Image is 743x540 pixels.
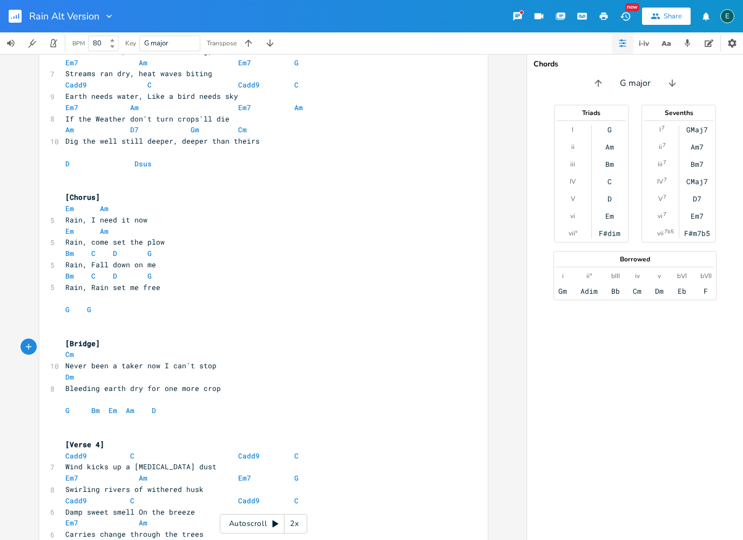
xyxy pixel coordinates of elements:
[285,514,304,534] div: 2x
[720,4,734,29] button: E
[657,177,663,186] div: IV
[109,406,117,415] span: Em
[65,215,147,225] span: Rain, I need it now
[147,271,152,281] span: G
[65,237,165,247] span: Rain, come set the plow
[661,124,665,132] sup: 7
[554,256,716,262] div: Borrowed
[294,58,299,67] span: G
[65,260,156,269] span: Rain, Fall down on me
[238,103,251,112] span: Em7
[571,194,575,203] div: V
[607,125,612,134] div: G
[65,372,74,382] span: Dm
[684,229,710,238] div: F#m7b5
[65,518,78,528] span: Em7
[191,125,199,134] span: Gm
[65,349,74,359] span: Cm
[65,484,204,494] span: Swirling rivers of withered husk
[65,339,100,348] span: [Bridge]
[658,194,663,203] div: V
[65,462,217,471] span: Wind kicks up a [MEDICAL_DATA] dust
[130,125,139,134] span: D7
[658,160,663,168] div: iii
[611,272,620,280] div: bIII
[570,212,575,220] div: vi
[642,110,715,116] div: Sevenths
[611,287,620,295] div: Bb
[134,159,152,168] span: Dsus
[91,248,96,258] span: C
[693,194,701,203] div: D7
[294,103,303,112] span: Am
[65,406,70,415] span: G
[139,518,147,528] span: Am
[599,229,620,238] div: F#dim
[87,305,91,314] span: G
[100,226,109,236] span: Am
[659,125,661,134] div: I
[91,271,96,281] span: C
[605,160,614,168] div: Bm
[586,272,592,280] div: ii°
[620,77,651,90] span: G major
[238,473,251,483] span: Em7
[663,193,666,201] sup: 7
[700,272,712,280] div: bVII
[65,69,212,78] span: Streams ran dry, heat waves biting
[152,406,156,415] span: D
[72,40,85,46] div: BPM
[65,192,100,202] span: [Chorus]
[65,473,78,483] span: Em7
[130,496,134,505] span: C
[625,3,639,11] div: New
[294,496,299,505] span: C
[294,473,299,483] span: G
[100,204,109,213] span: Am
[294,80,299,90] span: C
[558,287,567,295] div: Gm
[238,80,260,90] span: Cadd9
[65,114,229,124] span: If the Weather don't turn crops'll die
[704,287,708,295] div: F
[126,406,134,415] span: Am
[144,38,168,48] span: G major
[139,473,147,483] span: Am
[65,248,74,258] span: Bm
[125,40,136,46] div: Key
[65,440,104,449] span: [Verse 4]
[605,212,614,220] div: Em
[691,160,704,168] div: Bm7
[659,143,662,151] div: ii
[562,272,564,280] div: i
[691,143,704,151] div: Am7
[664,11,682,21] div: Share
[147,248,152,258] span: G
[238,496,260,505] span: Cadd9
[664,175,667,184] sup: 7
[65,507,195,517] span: Damp sweet smell On the breeze
[139,58,147,67] span: Am
[605,143,614,151] div: Am
[65,58,78,67] span: Em7
[207,40,237,46] div: Transpose
[607,194,612,203] div: D
[571,143,575,151] div: ii
[65,226,74,236] span: Em
[65,529,204,539] span: Carries change through the trees
[65,361,217,370] span: Never been a taker now I can't stop
[658,272,661,280] div: v
[65,451,87,461] span: Cadd9
[569,229,577,238] div: vii°
[147,80,152,90] span: C
[65,204,74,213] span: Em
[65,282,160,292] span: Rain, Rain set me free
[294,451,299,461] span: C
[664,227,674,236] sup: 7b5
[91,406,100,415] span: Bm
[65,159,70,168] span: D
[663,210,666,219] sup: 7
[65,125,74,134] span: Am
[238,58,251,67] span: Em7
[570,160,575,168] div: iii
